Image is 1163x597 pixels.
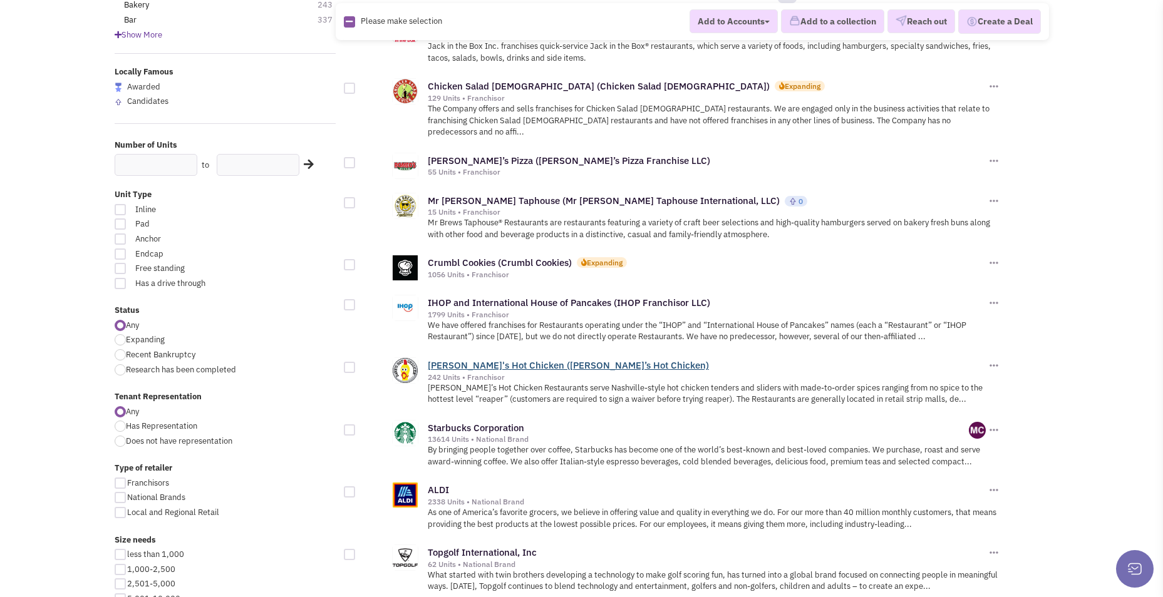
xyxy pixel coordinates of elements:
[789,16,800,27] img: icon-collection-lavender.png
[958,9,1041,34] button: Create a Deal
[361,16,442,26] span: Please make selection
[428,507,1001,530] p: As one of America’s favorite grocers, we believe in offering value and quality in everything we d...
[126,436,232,446] span: Does not have representation
[115,140,336,151] label: Number of Units
[127,278,266,290] span: Has a drive through
[127,204,266,216] span: Inline
[969,422,986,439] img: QPkP4yKEfE-4k4QRUioSew.png
[115,189,336,201] label: Unit Type
[126,406,139,417] span: Any
[344,16,355,28] img: Rectangle.png
[115,391,336,403] label: Tenant Representation
[127,564,175,574] span: 1,000-2,500
[127,578,175,589] span: 2,501-5,000
[690,9,778,33] button: Add to Accounts
[126,349,195,360] span: Recent Bankruptcy
[115,305,336,317] label: Status
[318,14,345,26] span: 337
[428,80,770,92] a: Chicken Salad [DEMOGRAPHIC_DATA] (Chicken Salad [DEMOGRAPHIC_DATA])
[126,364,236,375] span: Research has been completed
[127,233,266,245] span: Anchor
[127,549,184,559] span: less than 1,000
[428,270,986,280] div: 1056 Units • Franchisor
[428,297,710,309] a: IHOP and International House of Pancakes (IHOP Franchisor LLC)
[781,10,884,34] button: Add to a collection
[127,81,160,92] span: Awarded
[428,217,1001,240] p: Mr Brews Taphouse® Restaurants are restaurants featuring a variety of craft beer selections and h...
[428,484,449,496] a: ALDI
[428,93,986,103] div: 129 Units • Franchisor
[202,160,209,171] label: to
[799,196,803,206] span: 0
[428,103,1001,138] p: The Company offers and sells franchises for Chicken Salad [DEMOGRAPHIC_DATA] restaurants. We are ...
[428,444,1001,467] p: By bringing people together over coffee, Starbucks has become one of the world’s best-known and b...
[428,41,1001,64] p: Jack in the Box Inc. franchises quick-service Jack in the Box® restaurants, which serve a variety...
[115,29,162,40] span: Show More
[124,14,137,26] a: Bar
[127,96,168,106] span: Candidates
[127,477,169,488] span: Franchisors
[126,334,165,345] span: Expanding
[115,98,122,106] img: locallyfamous-upvote.png
[428,497,986,507] div: 2338 Units • National Brand
[428,207,986,217] div: 15 Units • Franchisor
[428,372,986,382] div: 242 Units • Franchisor
[428,257,572,268] a: Crumbl Cookies (Crumbl Cookies)
[127,507,219,518] span: Local and Regional Retail
[126,320,139,330] span: Any
[127,248,266,260] span: Endcap
[896,16,907,27] img: VectorPaper_Plane.png
[115,83,122,92] img: locallyfamous-largeicon.png
[126,421,197,431] span: Has Representation
[127,492,185,503] span: National Brands
[127,263,266,275] span: Free standing
[428,559,986,569] div: 62 Units • National Brand
[428,434,969,444] div: 13614 Units • National Brand
[887,10,955,34] button: Reach out
[428,310,986,320] div: 1799 Units • Franchisor
[296,156,316,173] div: Search Nearby
[115,462,336,474] label: Type of retailer
[428,195,780,207] a: Mr [PERSON_NAME] Taphouse (Mr [PERSON_NAME] Taphouse International, LLC)
[428,422,524,434] a: Starbucks Corporation
[428,359,709,371] a: [PERSON_NAME]'s Hot Chicken ([PERSON_NAME]’s Hot Chicken)
[428,569,1001,593] p: What started with twin brothers developing a technology to make golf scoring fun, has turned into...
[587,257,623,268] div: Expanding
[785,81,820,91] div: Expanding
[127,218,266,230] span: Pad
[966,15,978,29] img: Deal-Dollar.png
[428,382,1001,406] p: [PERSON_NAME]’s Hot Chicken Restaurants serve Nashville-style hot chicken tenders and sliders wit...
[789,197,797,205] img: locallyfamous-upvote.png
[428,155,710,166] a: [PERSON_NAME]’s Pizza ([PERSON_NAME]’s Pizza Franchise LLC)
[428,320,1001,343] p: We have offered franchises for Restaurants operating under the “IHOP” and “International House of...
[115,66,336,78] label: Locally Famous
[428,546,537,558] a: Topgolf International, Inc
[115,534,336,546] label: Size needs
[428,167,986,177] div: 55 Units • Franchisor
